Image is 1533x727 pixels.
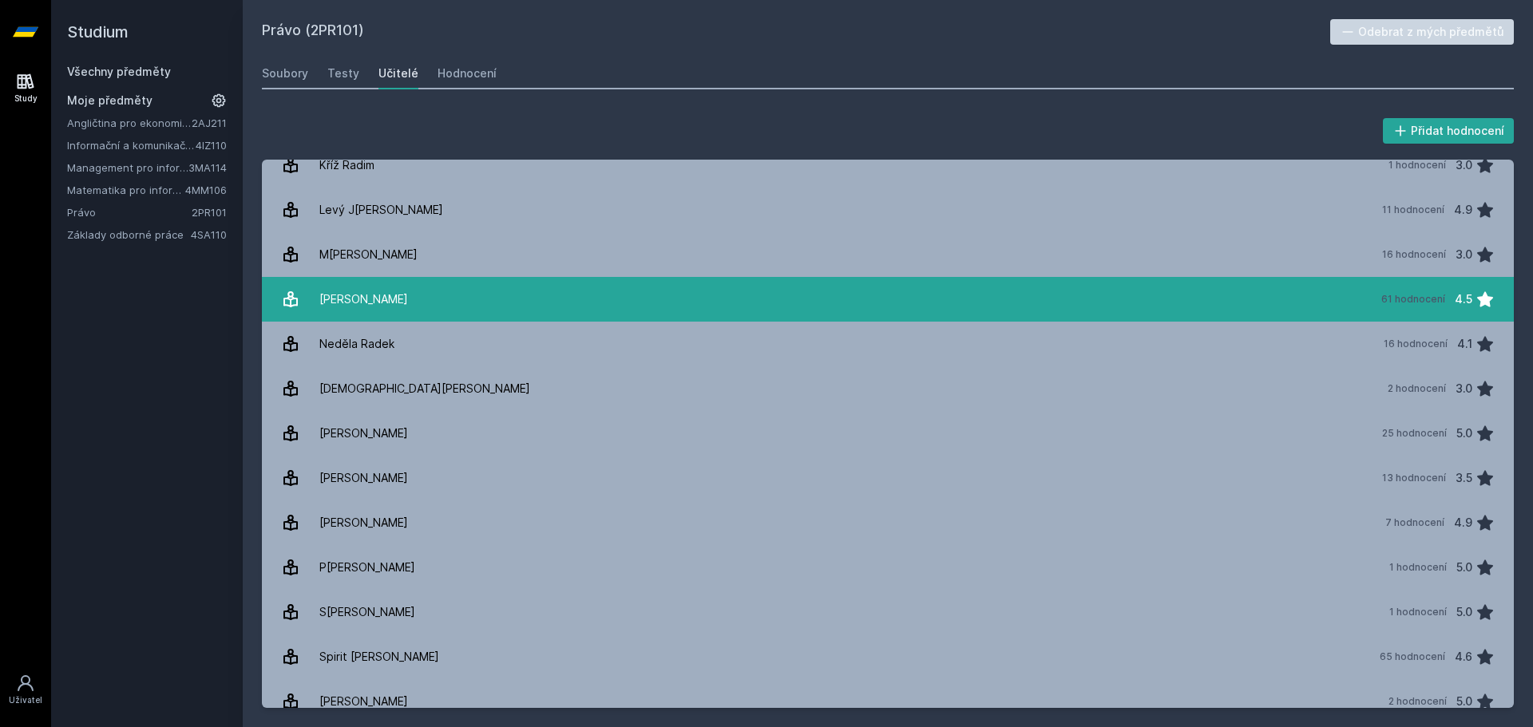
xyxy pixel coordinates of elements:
a: Právo [67,204,192,220]
a: Spirit [PERSON_NAME] 65 hodnocení 4.6 [262,634,1514,679]
div: 5.0 [1456,417,1472,449]
div: Hodnocení [438,65,497,81]
div: 1 hodnocení [1389,561,1447,574]
a: 4SA110 [191,228,227,241]
div: Kříž Radim [319,149,374,181]
div: 16 hodnocení [1384,338,1448,350]
div: 2 hodnocení [1388,382,1446,395]
a: 2AJ211 [192,117,227,129]
div: [PERSON_NAME] [319,507,408,539]
a: [PERSON_NAME] 61 hodnocení 4.5 [262,277,1514,322]
div: Study [14,93,38,105]
div: Učitelé [378,65,418,81]
a: Kříž Radim 1 hodnocení 3.0 [262,143,1514,188]
span: Moje předměty [67,93,153,109]
a: S[PERSON_NAME] 1 hodnocení 5.0 [262,590,1514,634]
div: 65 hodnocení [1380,650,1445,663]
a: Základy odborné práce [67,227,191,243]
div: M[PERSON_NAME] [319,239,418,271]
a: Angličtina pro ekonomická studia 1 (B2/C1) [67,115,192,131]
a: Učitelé [378,57,418,89]
a: [PERSON_NAME] 7 hodnocení 4.9 [262,500,1514,545]
a: Testy [327,57,359,89]
div: 5.0 [1456,686,1472,717]
a: P[PERSON_NAME] 1 hodnocení 5.0 [262,545,1514,590]
a: Soubory [262,57,308,89]
button: Přidat hodnocení [1383,118,1515,144]
div: 13 hodnocení [1382,472,1446,484]
a: [DEMOGRAPHIC_DATA][PERSON_NAME] 2 hodnocení 3.0 [262,366,1514,411]
div: 4.1 [1457,328,1472,360]
a: Matematika pro informatiky [67,182,185,198]
a: 2PR101 [192,206,227,219]
div: 3.0 [1456,149,1472,181]
div: 1 hodnocení [1389,606,1447,618]
a: Neděla Radek 16 hodnocení 4.1 [262,322,1514,366]
div: 2 hodnocení [1388,695,1447,708]
a: 4MM106 [185,184,227,196]
a: Hodnocení [438,57,497,89]
div: 25 hodnocení [1382,427,1447,440]
a: 3MA114 [188,161,227,174]
a: Uživatel [3,666,48,714]
a: Management pro informatiky a statistiky [67,160,188,176]
a: [PERSON_NAME] 13 hodnocení 3.5 [262,456,1514,500]
div: 3.5 [1456,462,1472,494]
a: M[PERSON_NAME] 16 hodnocení 3.0 [262,232,1514,277]
a: Study [3,64,48,113]
div: Soubory [262,65,308,81]
div: 5.0 [1456,551,1472,583]
div: 61 hodnocení [1381,293,1445,306]
div: 4.6 [1455,641,1472,673]
a: Levý J[PERSON_NAME] 11 hodnocení 4.9 [262,188,1514,232]
div: Testy [327,65,359,81]
div: 3.0 [1456,373,1472,405]
h2: Právo (2PR101) [262,19,1330,45]
a: 4IZ110 [196,139,227,152]
a: Informační a komunikační technologie [67,137,196,153]
div: 5.0 [1456,596,1472,628]
div: 16 hodnocení [1382,248,1446,261]
div: 3.0 [1456,239,1472,271]
button: Odebrat z mých předmětů [1330,19,1515,45]
div: P[PERSON_NAME] [319,551,415,583]
div: Uživatel [9,694,42,706]
div: 7 hodnocení [1385,516,1444,529]
div: Spirit [PERSON_NAME] [319,641,439,673]
div: [PERSON_NAME] [319,686,408,717]
div: [DEMOGRAPHIC_DATA][PERSON_NAME] [319,373,530,405]
div: 4.9 [1454,507,1472,539]
div: Levý J[PERSON_NAME] [319,194,443,226]
a: [PERSON_NAME] 25 hodnocení 5.0 [262,411,1514,456]
div: 1 hodnocení [1388,159,1446,172]
div: [PERSON_NAME] [319,462,408,494]
div: 4.5 [1455,283,1472,315]
div: 11 hodnocení [1382,203,1444,216]
div: [PERSON_NAME] [319,417,408,449]
a: Všechny předměty [67,65,171,78]
div: Neděla Radek [319,328,394,360]
div: S[PERSON_NAME] [319,596,415,628]
a: [PERSON_NAME] 2 hodnocení 5.0 [262,679,1514,724]
div: 4.9 [1454,194,1472,226]
div: [PERSON_NAME] [319,283,408,315]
